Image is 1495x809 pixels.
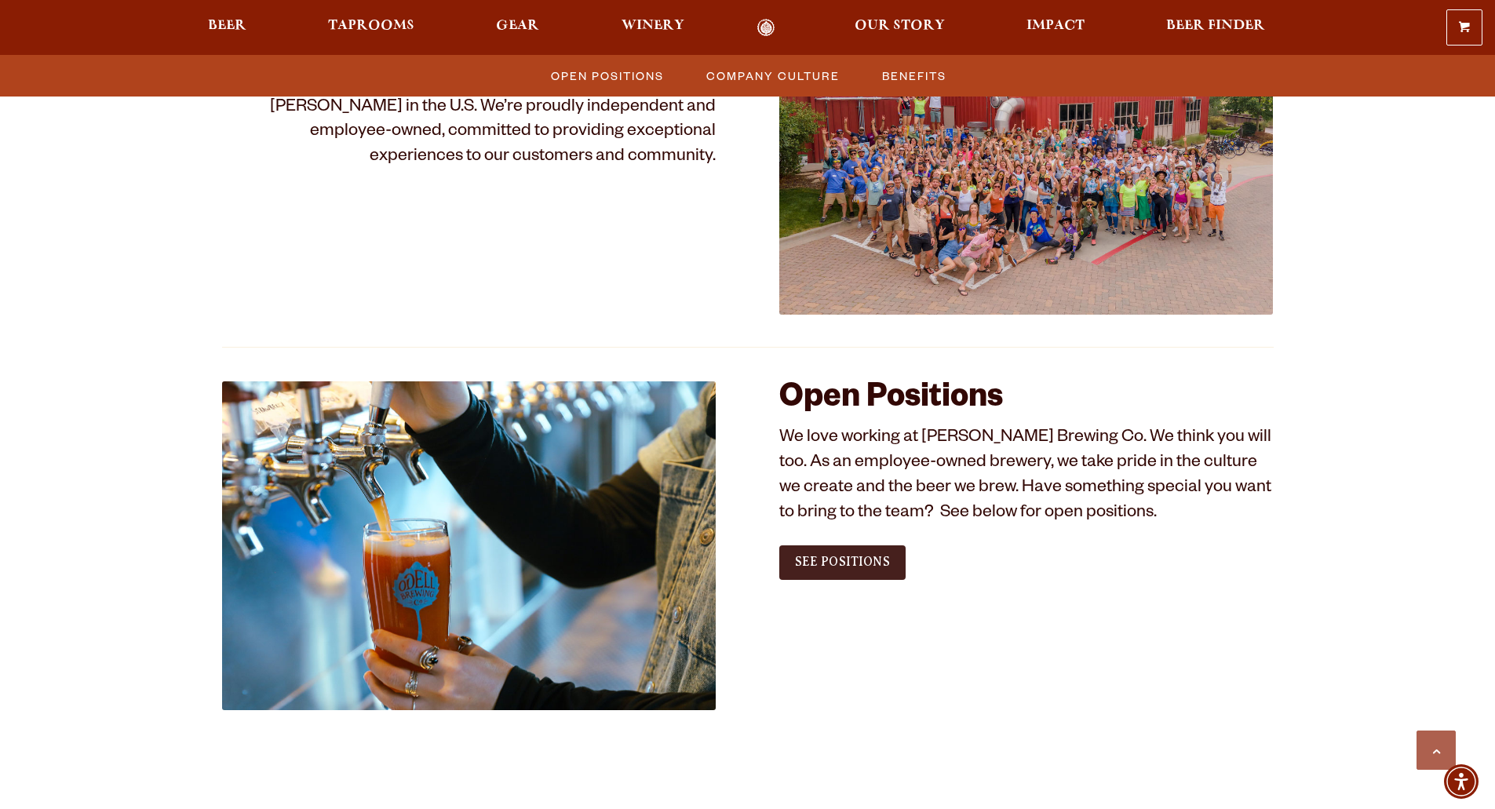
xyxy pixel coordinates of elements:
[611,19,695,37] a: Winery
[328,20,414,32] span: Taprooms
[1016,19,1095,37] a: Impact
[222,381,717,710] img: Jobs_1
[551,64,664,87] span: Open Positions
[486,19,549,37] a: Gear
[779,545,906,580] a: See Positions
[697,64,848,87] a: Company Culture
[622,20,684,32] span: Winery
[318,19,425,37] a: Taprooms
[496,20,539,32] span: Gear
[1026,20,1085,32] span: Impact
[844,19,955,37] a: Our Story
[882,64,946,87] span: Benefits
[1417,731,1456,770] a: Scroll to top
[208,20,246,32] span: Beer
[706,64,840,87] span: Company Culture
[737,19,796,37] a: Odell Home
[1166,20,1265,32] span: Beer Finder
[1444,764,1479,799] div: Accessibility Menu
[855,20,945,32] span: Our Story
[779,381,1274,419] h2: Open Positions
[1156,19,1275,37] a: Beer Finder
[541,64,672,87] a: Open Positions
[795,555,890,569] span: See Positions
[198,19,257,37] a: Beer
[779,427,1274,527] p: We love working at [PERSON_NAME] Brewing Co. We think you will too. As an employee-owned brewery,...
[873,64,954,87] a: Benefits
